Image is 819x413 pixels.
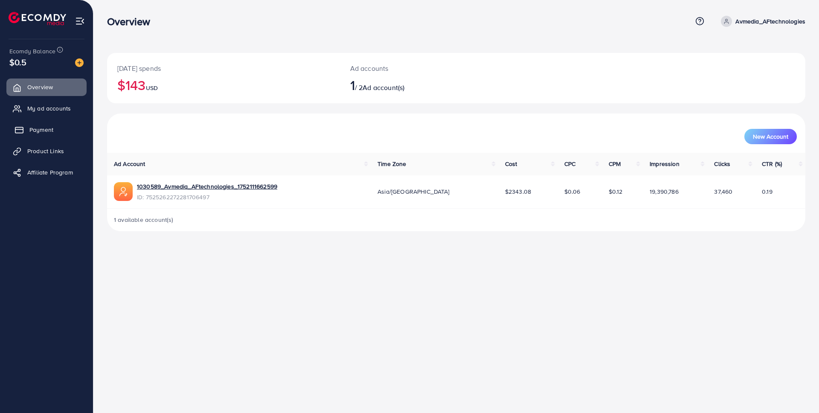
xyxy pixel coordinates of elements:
[564,187,581,196] span: $0.06
[75,16,85,26] img: menu
[378,187,450,196] span: Asia/[GEOGRAPHIC_DATA]
[350,63,504,73] p: Ad accounts
[117,77,330,93] h2: $143
[363,83,404,92] span: Ad account(s)
[137,193,277,201] span: ID: 7525262272281706497
[717,16,805,27] a: Avmedia_AFtechnologies
[6,121,87,138] a: Payment
[6,100,87,117] a: My ad accounts
[114,182,133,201] img: ic-ads-acc.e4c84228.svg
[378,160,406,168] span: Time Zone
[735,16,805,26] p: Avmedia_AFtechnologies
[505,160,517,168] span: Cost
[609,187,623,196] span: $0.12
[9,12,66,25] img: logo
[609,160,621,168] span: CPM
[753,134,788,140] span: New Account
[9,56,27,68] span: $0.5
[350,75,355,95] span: 1
[564,160,575,168] span: CPC
[762,187,773,196] span: 0.19
[6,143,87,160] a: Product Links
[29,125,53,134] span: Payment
[146,84,158,92] span: USD
[27,147,64,155] span: Product Links
[27,104,71,113] span: My ad accounts
[114,160,145,168] span: Ad Account
[107,15,157,28] h3: Overview
[27,168,73,177] span: Affiliate Program
[650,160,680,168] span: Impression
[714,187,732,196] span: 37,460
[9,47,55,55] span: Ecomdy Balance
[75,58,84,67] img: image
[6,164,87,181] a: Affiliate Program
[117,63,330,73] p: [DATE] spends
[744,129,797,144] button: New Account
[762,160,782,168] span: CTR (%)
[505,187,531,196] span: $2343.08
[650,187,679,196] span: 19,390,786
[114,215,174,224] span: 1 available account(s)
[350,77,504,93] h2: / 2
[27,83,53,91] span: Overview
[137,182,277,191] a: 1030589_Avmedia_AFtechnologies_1752111662599
[714,160,730,168] span: Clicks
[6,79,87,96] a: Overview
